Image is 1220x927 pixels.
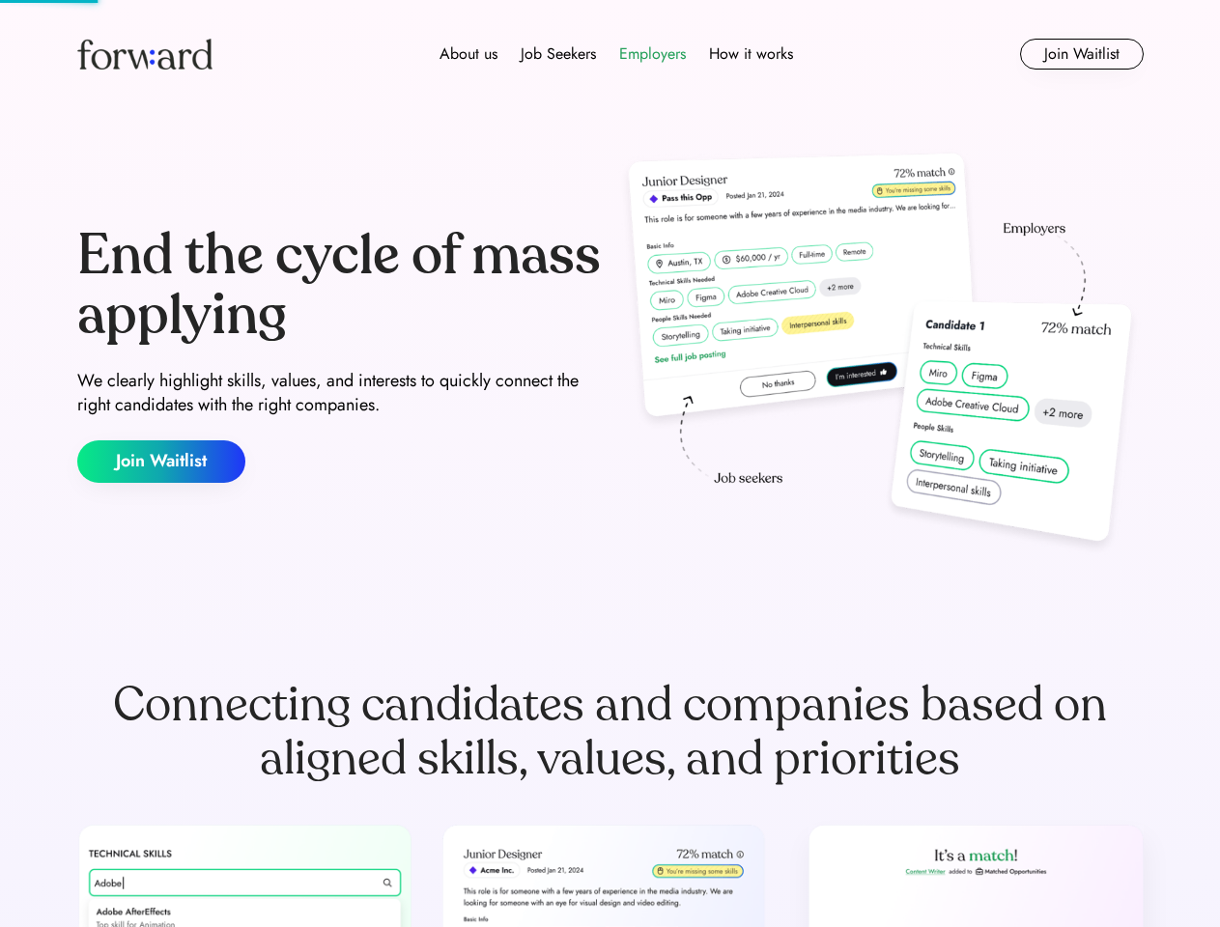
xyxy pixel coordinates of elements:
[77,369,603,417] div: We clearly highlight skills, values, and interests to quickly connect the right candidates with t...
[618,147,1144,562] img: hero-image.png
[709,42,793,66] div: How it works
[440,42,497,66] div: About us
[521,42,596,66] div: Job Seekers
[1020,39,1144,70] button: Join Waitlist
[77,226,603,345] div: End the cycle of mass applying
[77,678,1144,786] div: Connecting candidates and companies based on aligned skills, values, and priorities
[77,440,245,483] button: Join Waitlist
[619,42,686,66] div: Employers
[77,39,213,70] img: Forward logo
